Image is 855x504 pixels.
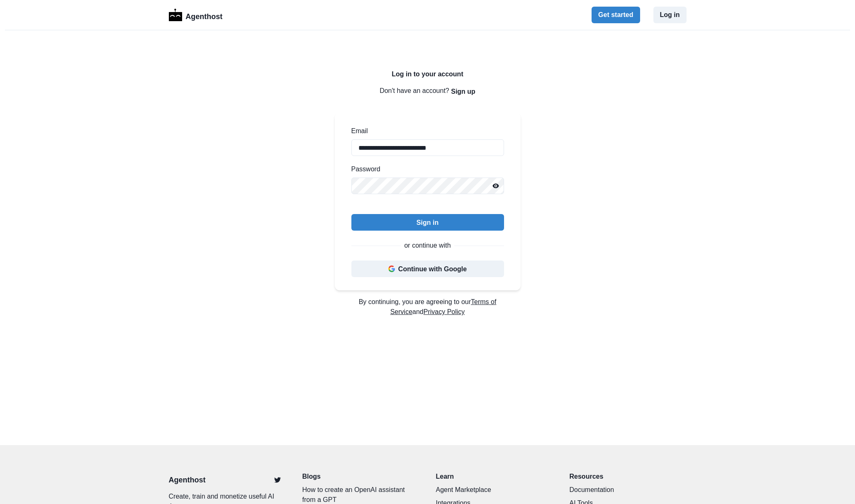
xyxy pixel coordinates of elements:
label: Email [351,126,499,136]
button: Reveal password [487,178,504,194]
p: Don't have an account? [335,83,521,100]
p: Agenthost [185,8,222,22]
a: Blogs [302,472,419,482]
p: Resources [570,472,687,482]
button: Sign up [451,83,475,100]
img: Logo [169,9,183,21]
a: LogoAgenthost [169,8,223,22]
h2: Log in to your account [335,70,521,78]
a: Twitter [269,472,286,488]
button: Get started [592,7,640,23]
a: Agenthost [169,475,206,486]
button: Log in [653,7,687,23]
label: Password [351,164,499,174]
a: Agent Marketplace [436,485,553,495]
p: By continuing, you are agreeing to our and [335,297,521,317]
p: Learn [436,472,553,482]
button: Sign in [351,214,504,231]
p: or continue with [404,241,451,251]
a: Privacy Policy [424,308,465,315]
a: Documentation [570,485,687,495]
button: Continue with Google [351,261,504,277]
